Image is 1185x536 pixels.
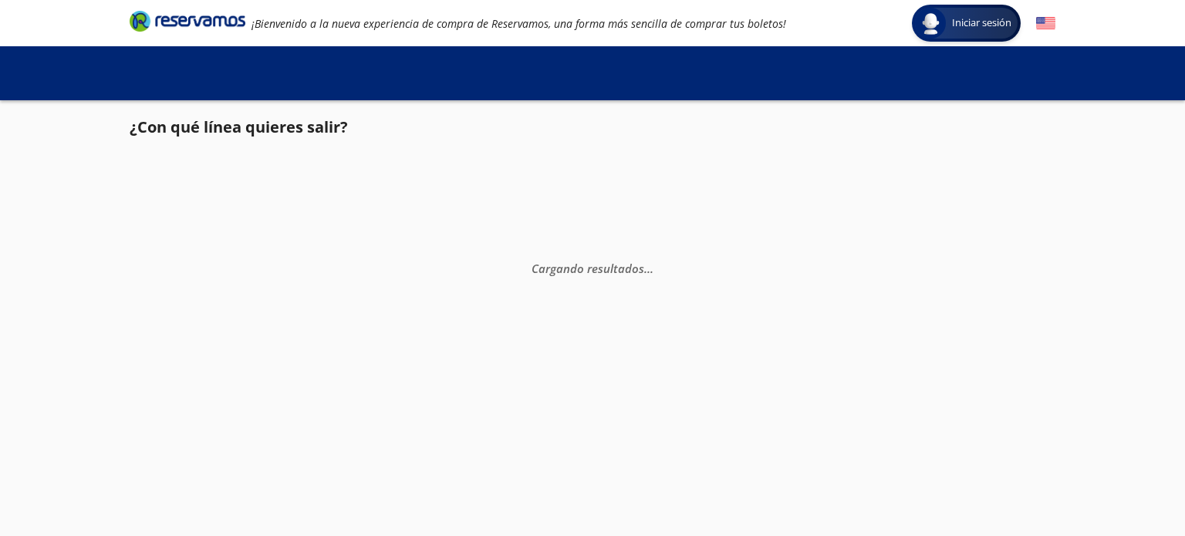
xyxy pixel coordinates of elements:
[130,9,245,37] a: Brand Logo
[252,16,786,31] em: ¡Bienvenido a la nueva experiencia de compra de Reservamos, una forma más sencilla de comprar tus...
[1036,14,1055,33] button: English
[532,260,653,275] em: Cargando resultados
[946,15,1018,31] span: Iniciar sesión
[644,260,647,275] span: .
[647,260,650,275] span: .
[650,260,653,275] span: .
[130,116,348,139] p: ¿Con qué línea quieres salir?
[130,9,245,32] i: Brand Logo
